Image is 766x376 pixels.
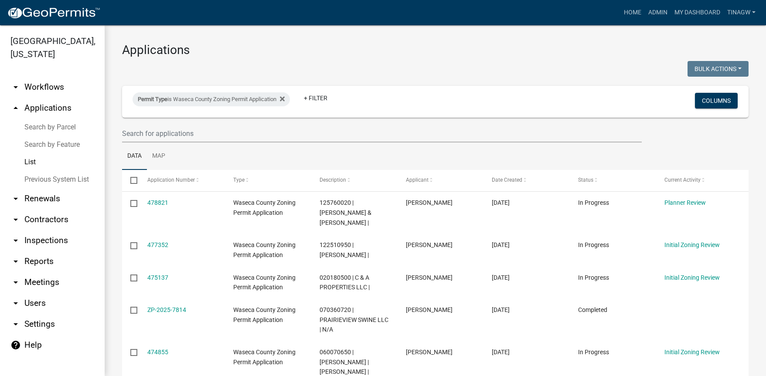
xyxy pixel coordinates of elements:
[233,306,296,323] span: Waseca County Zoning Permit Application
[122,142,147,170] a: Data
[492,274,510,281] span: 09/08/2025
[10,193,21,204] i: arrow_drop_down
[147,274,168,281] a: 475137
[492,349,510,356] span: 09/07/2025
[122,170,139,191] datatable-header-cell: Select
[688,61,749,77] button: Bulk Actions
[320,199,371,226] span: 125760020 | LISA K & WILLIAM K POPPE |
[320,274,370,291] span: 020180500 | C & A PROPERTIES LLC |
[656,170,742,191] datatable-header-cell: Current Activity
[320,177,346,183] span: Description
[225,170,311,191] datatable-header-cell: Type
[147,142,170,170] a: Map
[664,177,701,183] span: Current Activity
[492,177,522,183] span: Date Created
[10,103,21,113] i: arrow_drop_up
[138,96,167,102] span: Permit Type
[147,241,168,248] a: 477352
[397,170,483,191] datatable-header-cell: Applicant
[233,177,245,183] span: Type
[664,241,720,248] a: Initial Zoning Review
[320,306,388,333] span: 070360720 | PRAIRIEVIEW SWINE LLC | N/A
[492,306,510,313] span: 09/08/2025
[147,177,195,183] span: Application Number
[10,214,21,225] i: arrow_drop_down
[297,90,334,106] a: + Filter
[233,199,296,216] span: Waseca County Zoning Permit Application
[620,4,645,21] a: Home
[147,306,186,313] a: ZP-2025-7814
[483,170,570,191] datatable-header-cell: Date Created
[10,82,21,92] i: arrow_drop_down
[578,241,609,248] span: In Progress
[320,349,369,376] span: 060070650 | JACOB M WOLFF | DANIELLE C WOLFF |
[122,125,642,142] input: Search for applications
[671,4,724,21] a: My Dashboard
[406,199,453,206] span: William Poppe
[133,92,290,106] div: is Waseca County Zoning Permit Application
[233,349,296,366] span: Waseca County Zoning Permit Application
[406,306,453,313] span: Brian Zabel
[10,235,21,246] i: arrow_drop_down
[10,298,21,308] i: arrow_drop_down
[10,256,21,267] i: arrow_drop_down
[406,241,453,248] span: Matt Thompsen
[578,199,609,206] span: In Progress
[664,349,720,356] a: Initial Zoning Review
[406,177,429,183] span: Applicant
[492,241,510,248] span: 09/11/2025
[724,4,759,21] a: TinaGW
[10,277,21,288] i: arrow_drop_down
[645,4,671,21] a: Admin
[233,241,296,258] span: Waseca County Zoning Permit Application
[695,93,738,108] button: Columns
[578,274,609,281] span: In Progress
[664,199,706,206] a: Planner Review
[311,170,398,191] datatable-header-cell: Description
[578,177,593,183] span: Status
[147,349,168,356] a: 474855
[578,306,607,313] span: Completed
[147,199,168,206] a: 478821
[233,274,296,291] span: Waseca County Zoning Permit Application
[320,241,369,258] span: 122510950 | MATT THOMPSEN |
[578,349,609,356] span: In Progress
[664,274,720,281] a: Initial Zoning Review
[406,274,453,281] span: corey neid
[122,43,749,58] h3: Applications
[10,319,21,329] i: arrow_drop_down
[406,349,453,356] span: Jacob Wolff
[139,170,225,191] datatable-header-cell: Application Number
[570,170,656,191] datatable-header-cell: Status
[492,199,510,206] span: 09/15/2025
[10,340,21,350] i: help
